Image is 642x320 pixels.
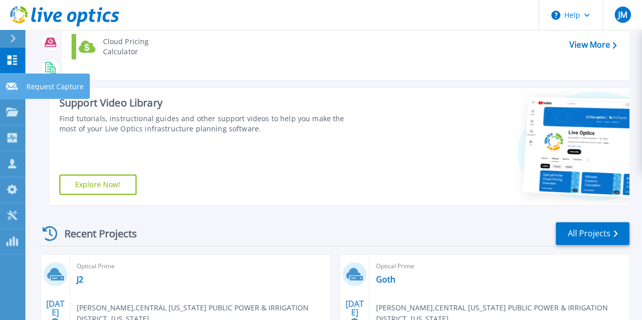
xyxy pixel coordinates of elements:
div: Find tutorials, instructional guides and other support videos to help you make the most of your L... [59,114,361,134]
span: Optical Prime [77,261,324,272]
a: All Projects [556,222,629,245]
a: Goth [376,274,395,285]
span: Optical Prime [376,261,623,272]
a: J2 [77,274,83,285]
a: Explore Now! [59,174,137,195]
span: JM [618,11,627,19]
p: Request Capture [26,74,84,100]
a: View More [569,40,617,50]
a: Cloud Pricing Calculator [72,34,176,59]
div: Recent Projects [39,221,151,246]
div: Support Video Library [59,96,361,110]
div: Cloud Pricing Calculator [98,37,173,57]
